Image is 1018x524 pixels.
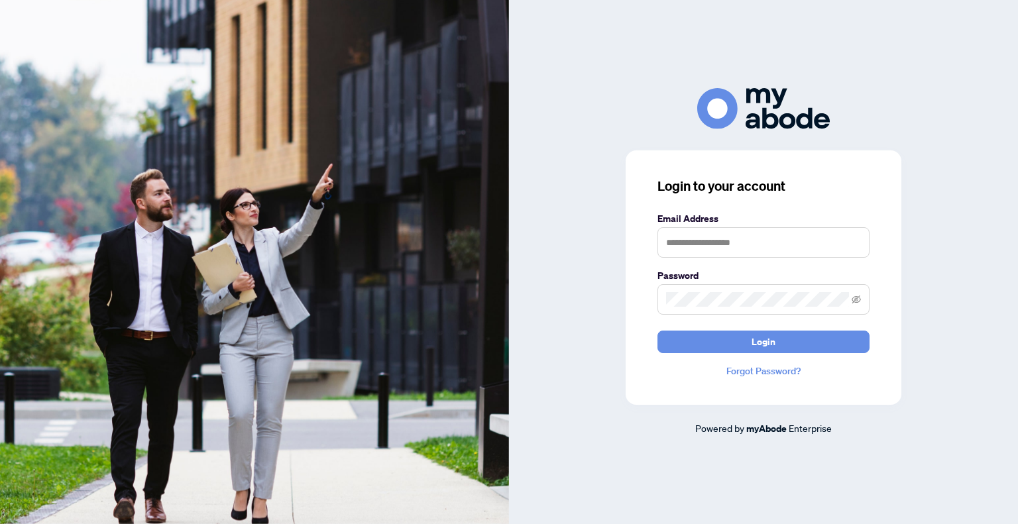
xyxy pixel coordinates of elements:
label: Password [657,268,870,283]
a: myAbode [746,421,787,436]
span: eye-invisible [852,295,861,304]
h3: Login to your account [657,177,870,195]
span: Powered by [695,422,744,434]
a: Forgot Password? [657,364,870,378]
img: ma-logo [697,88,830,129]
label: Email Address [657,211,870,226]
span: Enterprise [789,422,832,434]
button: Login [657,331,870,353]
span: Login [752,331,775,352]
